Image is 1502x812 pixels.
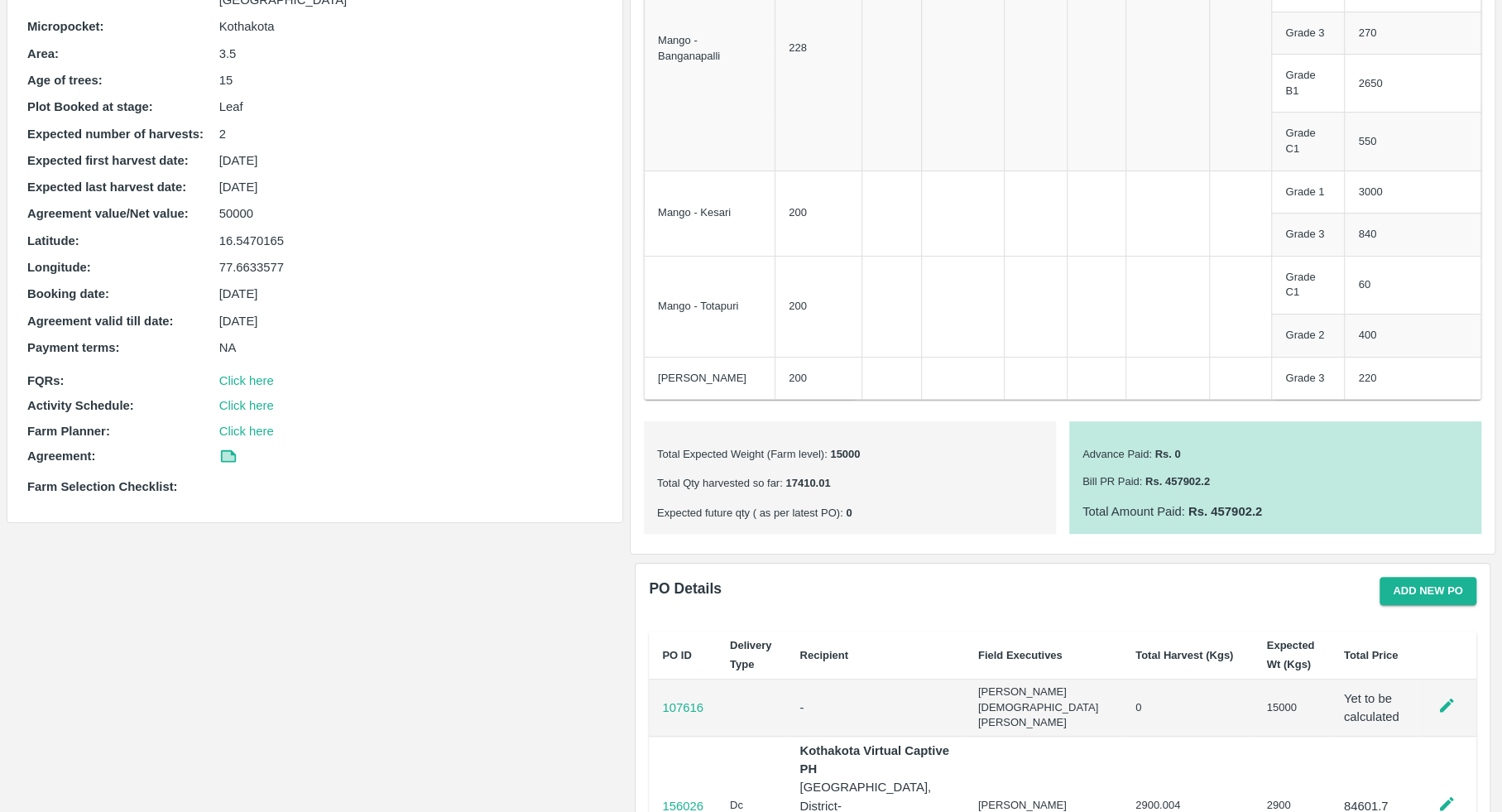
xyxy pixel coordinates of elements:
button: Add new PO [1380,577,1476,606]
p: Leaf [219,98,602,116]
td: 15000 [1253,680,1330,737]
b: Activity Schedule: [27,399,134,412]
a: Click here [219,374,274,387]
b: 15000 [828,448,861,460]
p: [DATE] [219,285,602,303]
b: Farm Selection Checklist: [27,480,177,493]
p: Total Qty harvested so far : [657,476,1043,492]
p: NA [219,339,602,357]
b: Latitude : [27,234,79,247]
b: Agreement valid till date : [27,315,174,328]
p: [DATE] [219,312,602,330]
td: Grade 1 [1272,171,1345,214]
td: Grade C1 [1272,113,1345,171]
b: Agreement: [27,449,95,463]
td: 200 [775,357,862,400]
b: Farm Planner: [27,425,110,438]
td: Mango - Kesari [644,171,775,256]
p: Advance Paid : [1082,447,1468,463]
td: [PERSON_NAME] [DEMOGRAPHIC_DATA][PERSON_NAME] [965,680,1122,737]
td: Mango - Totapuri [644,256,775,357]
td: 840 [1345,214,1481,257]
td: 200 [775,171,862,256]
p: 3.5 [219,45,602,63]
b: 17410.01 [783,477,831,489]
b: Delivery Type [730,639,772,670]
b: Recipient [799,649,848,661]
b: Total Harvest (Kgs) [1135,649,1233,661]
b: Agreement value/Net value : [27,207,189,220]
b: Longitude : [27,261,91,274]
td: Grade 2 [1272,314,1345,357]
b: Field Executives [978,649,1063,661]
b: FQRs: [27,374,65,387]
b: Expected number of harvests : [27,127,204,141]
h6: PO Details [649,577,722,606]
p: Expected future qty ( as per latest PO) : [657,506,1043,521]
p: 50000 [219,204,602,223]
b: Rs. 457902.2 [1185,505,1262,518]
td: 400 [1345,314,1481,357]
a: Click here [219,399,274,412]
td: 2650 [1345,55,1481,113]
b: Micropocket : [27,20,103,33]
a: Click here [219,425,274,438]
td: Grade B1 [1272,55,1345,113]
b: Expected last harvest date : [27,180,186,194]
td: Grade 3 [1272,357,1345,400]
b: Payment terms : [27,341,119,354]
p: Total Amount Paid : [1082,502,1468,521]
b: Expected Wt (Kgs) [1266,639,1314,670]
p: 15 [219,71,602,89]
b: 0 [843,507,852,519]
b: Kothakota Virtual Captive PH [799,744,948,776]
p: - [799,699,951,717]
p: 2 [219,125,602,143]
b: Area : [27,47,59,60]
b: PO ID [662,649,691,661]
p: Bill PR Paid : [1082,474,1468,490]
p: 16.5470165 [219,232,602,250]
b: Booking date : [27,287,109,300]
td: 0 [1122,680,1254,737]
td: 270 [1345,12,1481,55]
td: [PERSON_NAME] [644,357,775,400]
b: Plot Booked at stage : [27,100,153,113]
td: Grade 3 [1272,214,1345,257]
td: 200 [775,256,862,357]
b: Age of trees : [27,74,103,87]
td: Grade 3 [1272,12,1345,55]
td: 3000 [1345,171,1481,214]
b: Rs. 457902.2 [1142,475,1210,488]
td: 220 [1345,357,1481,400]
td: 550 [1345,113,1481,171]
td: 60 [1345,256,1481,314]
a: 107616 [662,699,703,717]
b: Expected first harvest date : [27,154,189,167]
p: [DATE] [219,178,602,196]
b: Rs. 0 [1152,448,1181,460]
td: Grade C1 [1272,256,1345,314]
p: [DATE] [219,151,602,170]
p: 77.6633577 [219,258,602,276]
p: Kothakota [219,17,602,36]
p: Yet to be calculated [1344,689,1405,727]
b: Total Price [1344,649,1399,661]
p: Total Expected Weight (Farm level) : [657,447,1043,463]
